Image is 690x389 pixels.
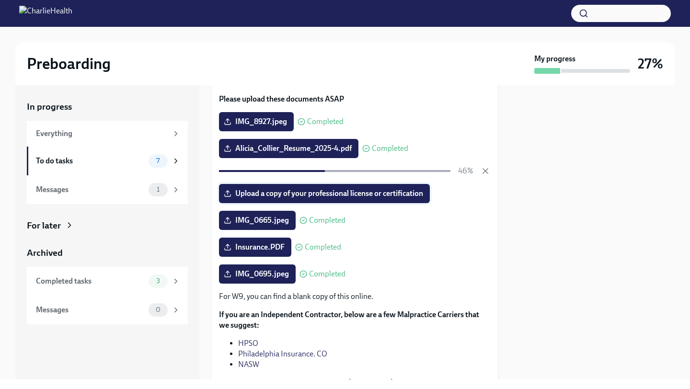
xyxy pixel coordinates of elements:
a: Completed tasks3 [27,267,188,296]
a: NASW [238,360,259,369]
a: Messages0 [27,296,188,324]
span: 7 [150,157,165,164]
span: Completed [309,217,345,224]
span: 0 [150,306,166,313]
label: Alicia_Collier_Resume_2025-4.pdf [219,139,358,158]
span: Completed [305,243,341,251]
span: IMG_8927.jpeg [226,117,287,126]
div: Everything [36,128,168,139]
a: Messages1 [27,175,188,204]
p: For W9, you can find a blank copy of this online. [219,291,490,302]
span: IMG_0695.jpeg [226,269,289,279]
span: Insurance.PDF [226,242,285,252]
label: Insurance.PDF [219,238,291,257]
button: Cancel [481,166,490,176]
label: IMG_0695.jpeg [219,264,296,284]
a: In progress [27,101,188,113]
div: Messages [36,184,145,195]
span: 1 [151,186,165,193]
a: For later [27,219,188,232]
label: IMG_0665.jpeg [219,211,296,230]
strong: Please upload these documents ASAP [219,94,344,103]
label: IMG_8927.jpeg [219,112,294,131]
span: Completed [307,118,344,126]
label: Upload a copy of your professional license or certification [219,184,430,203]
strong: If you are an Independent Contractor, below are a few Malpractice Carriers that we suggest: [219,310,479,330]
span: Alicia_Collier_Resume_2025-4.pdf [226,144,352,153]
span: IMG_0665.jpeg [226,216,289,225]
a: Everything [27,121,188,147]
div: Completed tasks [36,276,145,286]
h3: 27% [638,55,663,72]
h2: Preboarding [27,54,111,73]
img: CharlieHealth [19,6,72,21]
span: 3 [150,277,166,285]
a: Philadelphia Insurance. CO [238,349,327,358]
div: To do tasks [36,156,145,166]
strong: Please ensure your policy has limits of $1 million to $3 million [222,378,422,387]
span: Completed [372,145,408,152]
p: 46% [458,166,473,176]
strong: My progress [534,54,575,64]
a: Archived [27,247,188,259]
div: For later [27,219,61,232]
span: Completed [309,270,345,278]
span: Upload a copy of your professional license or certification [226,189,423,198]
a: HPSO [238,339,258,348]
div: Messages [36,305,145,315]
a: To do tasks7 [27,147,188,175]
